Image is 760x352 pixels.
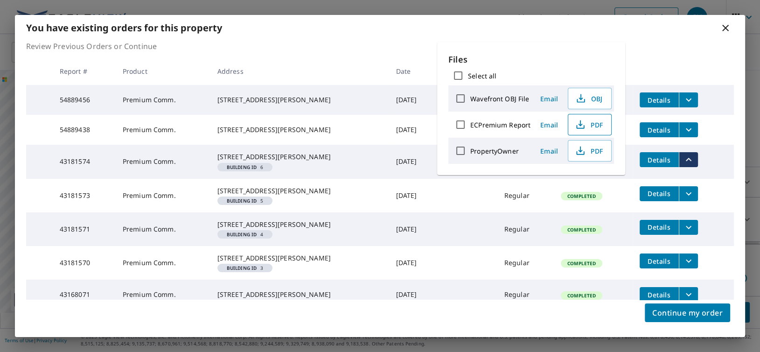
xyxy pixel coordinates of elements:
b: You have existing orders for this property [26,21,222,34]
td: 43181570 [52,246,115,280]
span: 5 [221,198,269,203]
span: Completed [562,193,601,199]
td: Premium Comm. [115,280,210,310]
button: filesDropdownBtn-43168071 [679,287,698,302]
span: Details [645,189,673,198]
button: filesDropdownBtn-43181574 [679,152,698,167]
button: detailsBtn-43181570 [640,253,679,268]
td: [DATE] [388,85,438,115]
span: Email [538,120,560,129]
td: [DATE] [388,246,438,280]
td: Regular [497,212,553,246]
td: 43181573 [52,179,115,212]
span: Details [645,257,673,266]
td: [DATE] [388,115,438,145]
span: Details [645,96,673,105]
em: Building ID [227,266,257,270]
button: Continue my order [645,303,730,322]
span: Details [645,223,673,232]
th: Address [210,57,389,85]
button: detailsBtn-54889438 [640,122,679,137]
button: detailsBtn-54889456 [640,92,679,107]
td: 43181571 [52,212,115,246]
td: Regular [497,179,553,212]
button: detailsBtn-43181571 [640,220,679,235]
span: Completed [562,226,601,233]
span: Email [538,94,560,103]
td: [DATE] [388,212,438,246]
em: Building ID [227,198,257,203]
button: filesDropdownBtn-54889456 [679,92,698,107]
p: Review Previous Orders or Continue [26,41,734,52]
th: Product [115,57,210,85]
td: [DATE] [388,179,438,212]
label: ECPremium Report [470,120,530,129]
button: Email [534,144,564,158]
td: Premium Comm. [115,115,210,145]
td: [DATE] [388,145,438,178]
em: Building ID [227,232,257,237]
th: Report # [52,57,115,85]
em: Building ID [227,165,257,169]
td: 43168071 [52,280,115,310]
th: Date [388,57,438,85]
div: [STREET_ADDRESS][PERSON_NAME] [217,186,381,196]
button: PDF [568,114,612,135]
button: filesDropdownBtn-43181573 [679,186,698,201]
span: Completed [562,260,601,267]
td: Premium Comm. [115,246,210,280]
button: detailsBtn-43181574 [640,152,679,167]
button: filesDropdownBtn-43181571 [679,220,698,235]
td: Premium Comm. [115,145,210,178]
span: OBJ [574,93,604,104]
td: 54889438 [52,115,115,145]
td: 43181574 [52,145,115,178]
td: [DATE] [388,280,438,310]
button: filesDropdownBtn-43181570 [679,253,698,268]
td: Premium Comm. [115,179,210,212]
span: Email [538,147,560,155]
button: detailsBtn-43181573 [640,186,679,201]
button: OBJ [568,88,612,109]
div: [STREET_ADDRESS][PERSON_NAME] [217,290,381,299]
span: Details [645,126,673,134]
td: 54889456 [52,85,115,115]
label: Select all [468,71,496,80]
button: detailsBtn-43168071 [640,287,679,302]
div: [STREET_ADDRESS][PERSON_NAME] [217,220,381,229]
span: Details [645,290,673,299]
td: Regular [497,246,553,280]
span: Continue my order [652,306,723,319]
button: filesDropdownBtn-54889438 [679,122,698,137]
button: Email [534,92,564,106]
span: Details [645,155,673,164]
label: Wavefront OBJ File [470,94,529,103]
div: [STREET_ADDRESS][PERSON_NAME] [217,253,381,263]
button: PDF [568,140,612,162]
span: 3 [221,266,269,270]
label: PropertyOwner [470,147,519,155]
p: Files [448,53,614,66]
div: [STREET_ADDRESS][PERSON_NAME] [217,152,381,162]
td: Regular [497,280,553,310]
span: PDF [574,119,604,130]
span: 6 [221,165,269,169]
span: Completed [562,292,601,299]
div: [STREET_ADDRESS][PERSON_NAME] [217,125,381,134]
div: [STREET_ADDRESS][PERSON_NAME] [217,95,381,105]
td: Premium Comm. [115,212,210,246]
button: Email [534,118,564,132]
td: Premium Comm. [115,85,210,115]
span: PDF [574,145,604,156]
span: 4 [221,232,269,237]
